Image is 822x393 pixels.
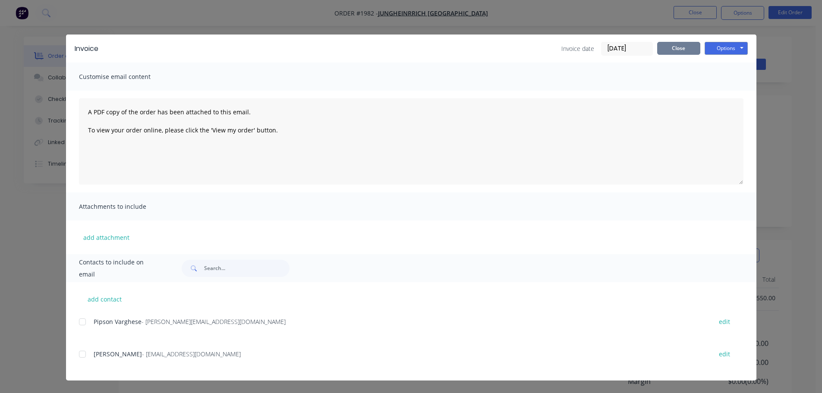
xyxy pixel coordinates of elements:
span: [PERSON_NAME] [94,350,142,358]
button: Close [657,42,700,55]
button: add contact [79,292,131,305]
span: - [PERSON_NAME][EMAIL_ADDRESS][DOMAIN_NAME] [142,318,286,326]
button: Options [705,42,748,55]
div: Invoice [75,44,98,54]
button: edit [714,316,735,327]
input: Search... [204,260,290,277]
button: edit [714,348,735,360]
span: Customise email content [79,71,174,83]
span: Contacts to include on email [79,256,161,280]
textarea: A PDF copy of the order has been attached to this email. To view your order online, please click ... [79,98,743,185]
button: add attachment [79,231,134,244]
span: Pipson Varghese [94,318,142,326]
span: Attachments to include [79,201,174,213]
span: Invoice date [561,44,594,53]
span: - [EMAIL_ADDRESS][DOMAIN_NAME] [142,350,241,358]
